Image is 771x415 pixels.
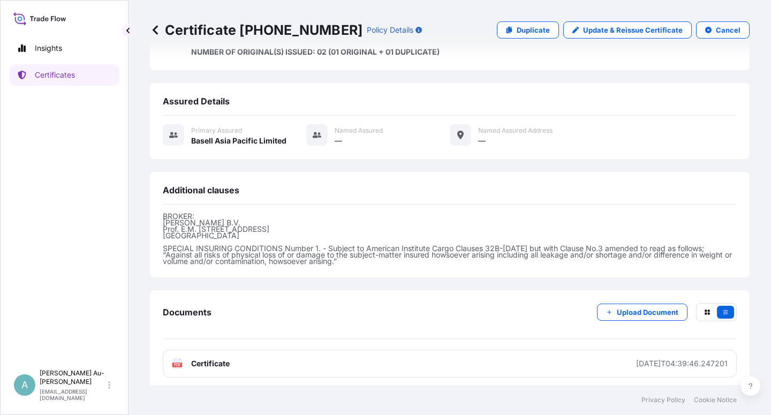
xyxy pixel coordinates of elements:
p: Certificates [35,70,75,80]
a: Update & Reissue Certificate [563,21,692,39]
span: Named Assured Address [478,126,553,135]
a: Duplicate [497,21,559,39]
span: Documents [163,307,211,318]
span: Additional clauses [163,185,239,195]
button: Cancel [696,21,750,39]
span: Named Assured [335,126,383,135]
p: [PERSON_NAME] Au-[PERSON_NAME] [40,369,106,386]
span: — [335,135,342,146]
a: Insights [9,37,119,59]
span: A [21,380,28,390]
p: Certificate [PHONE_NUMBER] [150,21,362,39]
p: Upload Document [617,307,678,318]
p: Update & Reissue Certificate [583,25,683,35]
button: Upload Document [597,304,687,321]
a: Certificates [9,64,119,86]
span: Primary assured [191,126,242,135]
p: Cancel [716,25,740,35]
p: Duplicate [517,25,550,35]
a: Privacy Policy [641,396,685,404]
p: BROKER: [PERSON_NAME] B.V. Prof. E.M. [STREET_ADDRESS] [GEOGRAPHIC_DATA] SPECIAL INSURING CONDITI... [163,213,737,265]
a: PDFCertificate[DATE]T04:39:46.247201 [163,350,737,378]
div: [DATE]T04:39:46.247201 [636,358,728,369]
span: — [478,135,486,146]
span: Certificate [191,358,230,369]
a: Cookie Notice [694,396,737,404]
p: Insights [35,43,62,54]
p: Policy Details [367,25,413,35]
span: Assured Details [163,96,230,107]
p: [EMAIL_ADDRESS][DOMAIN_NAME] [40,388,106,401]
text: PDF [174,363,181,367]
span: Basell Asia Pacific Limited [191,135,286,146]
